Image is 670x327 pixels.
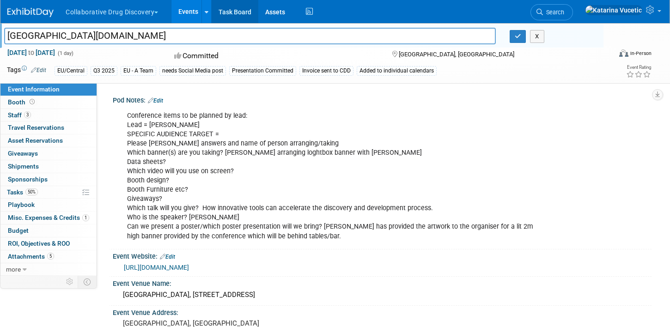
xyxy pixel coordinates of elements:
[0,109,97,121] a: Staff3
[113,277,652,288] div: Event Venue Name:
[8,240,70,247] span: ROI, Objectives & ROO
[120,288,645,302] div: [GEOGRAPHIC_DATA], [STREET_ADDRESS]
[27,49,36,56] span: to
[160,254,175,260] a: Edit
[0,121,97,134] a: Travel Reservations
[8,98,37,106] span: Booth
[113,93,652,105] div: Pod Notes:
[0,160,97,173] a: Shipments
[113,249,652,261] div: Event Website:
[47,253,54,260] span: 5
[0,147,97,160] a: Giveaways
[0,212,97,224] a: Misc. Expenses & Credits1
[8,253,54,260] span: Attachments
[28,98,37,105] span: Booth not reserved yet
[171,48,377,64] div: Committed
[585,5,642,15] img: Katarina Vucetic
[82,214,89,221] span: 1
[0,237,97,250] a: ROI, Objectives & ROO
[0,224,97,237] a: Budget
[0,186,97,199] a: Tasks50%
[7,48,55,57] span: [DATE] [DATE]
[399,51,514,58] span: [GEOGRAPHIC_DATA], [GEOGRAPHIC_DATA]
[121,107,548,246] div: Conference items to be planned by lead: Lead = [PERSON_NAME] SPECIFIC AUDIENCE TARGET = Please [P...
[530,30,544,43] button: X
[619,49,628,57] img: Format-Inperson.png
[0,96,97,109] a: Booth
[0,199,97,211] a: Playbook
[57,50,73,56] span: (1 day)
[7,8,54,17] img: ExhibitDay
[8,227,29,234] span: Budget
[543,9,564,16] span: Search
[113,306,652,317] div: Event Venue Address:
[630,50,652,57] div: In-Person
[0,250,97,263] a: Attachments5
[159,66,226,76] div: needs Social Media post
[148,97,163,104] a: Edit
[530,4,573,20] a: Search
[556,48,652,62] div: Event Format
[8,201,35,208] span: Playbook
[0,263,97,276] a: more
[8,137,63,144] span: Asset Reservations
[91,66,117,76] div: Q3 2025
[8,163,39,170] span: Shipments
[7,65,46,76] td: Tags
[24,111,31,118] span: 3
[8,124,64,131] span: Travel Reservations
[357,66,437,76] div: Added to individual calendars
[8,111,31,119] span: Staff
[78,276,97,288] td: Toggle Event Tabs
[8,176,48,183] span: Sponsorships
[6,266,21,273] span: more
[8,150,38,157] span: Giveaways
[8,214,89,221] span: Misc. Expenses & Credits
[31,67,46,73] a: Edit
[229,66,296,76] div: Presentation Committed
[8,85,60,93] span: Event Information
[0,134,97,147] a: Asset Reservations
[626,65,651,70] div: Event Rating
[25,188,38,195] span: 50%
[124,264,189,271] a: [URL][DOMAIN_NAME]
[0,83,97,96] a: Event Information
[62,276,78,288] td: Personalize Event Tab Strip
[299,66,353,76] div: Invoice sent to CDD
[0,173,97,186] a: Sponsorships
[55,66,87,76] div: EU/Central
[7,188,38,196] span: Tasks
[121,66,156,76] div: EU - A Team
